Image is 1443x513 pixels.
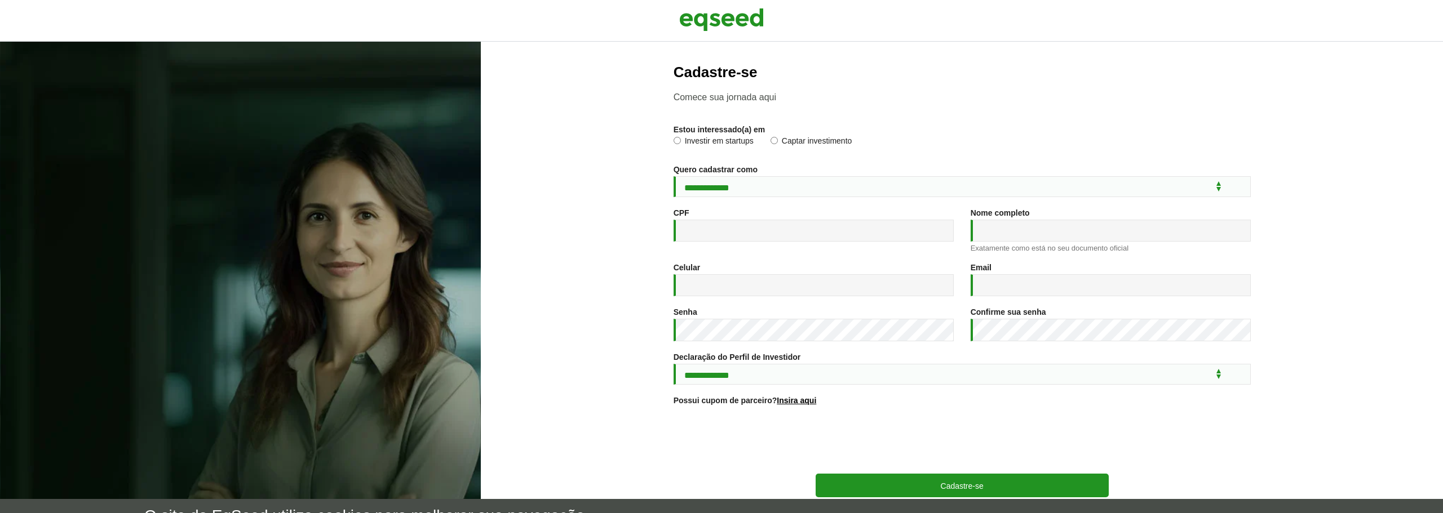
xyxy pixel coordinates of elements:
[674,353,801,361] label: Declaração do Perfil de Investidor
[816,474,1109,497] button: Cadastre-se
[971,264,991,271] label: Email
[674,264,700,271] label: Celular
[674,126,765,133] label: Estou interessado(a) em
[877,418,1048,462] iframe: reCAPTCHA
[679,6,764,34] img: EqSeed Logo
[674,209,689,217] label: CPF
[971,244,1251,252] div: Exatamente como está no seu documento oficial
[971,308,1046,316] label: Confirme sua senha
[674,166,758,173] label: Quero cadastrar como
[674,137,754,148] label: Investir em startups
[674,64,1251,81] h2: Cadastre-se
[777,396,816,404] a: Insira aqui
[674,396,817,404] label: Possui cupom de parceiro?
[771,137,778,144] input: Captar investimento
[674,92,1251,102] p: Comece sua jornada aqui
[674,308,697,316] label: Senha
[971,209,1030,217] label: Nome completo
[771,137,852,148] label: Captar investimento
[674,137,681,144] input: Investir em startups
